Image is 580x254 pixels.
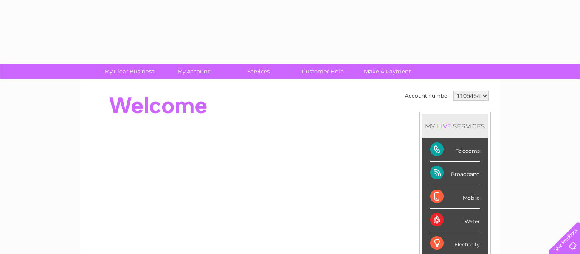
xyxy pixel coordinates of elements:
a: Customer Help [288,64,358,79]
div: LIVE [435,122,453,130]
a: My Account [159,64,229,79]
a: Services [223,64,293,79]
a: Make A Payment [352,64,422,79]
td: Account number [403,89,451,103]
div: Broadband [430,162,480,185]
div: MY SERVICES [422,114,488,138]
a: My Clear Business [94,64,164,79]
div: Water [430,209,480,232]
div: Mobile [430,185,480,209]
div: Telecoms [430,138,480,162]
